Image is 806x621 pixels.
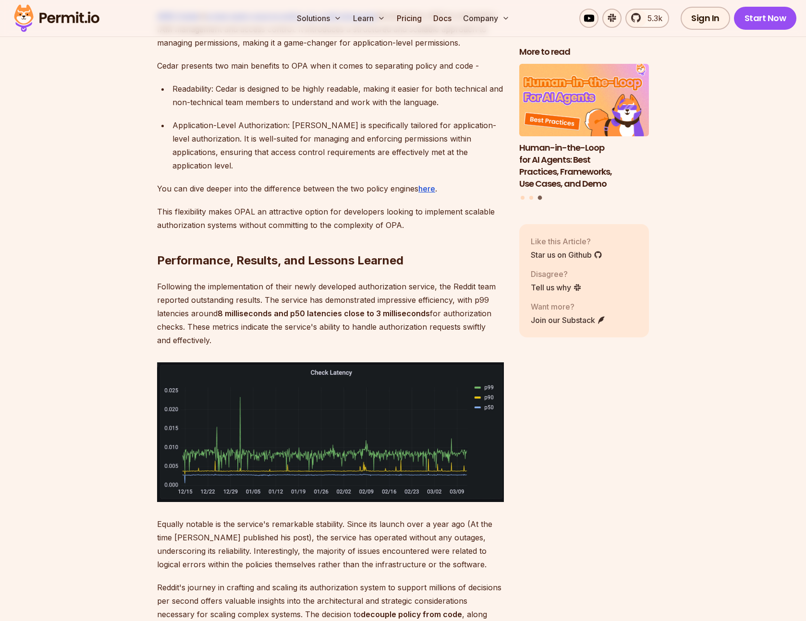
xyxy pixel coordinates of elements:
p: Like this Article? [531,236,602,247]
a: 5.3k [625,9,669,28]
p: You can dive deeper into the difference between the two policy engines . [157,182,504,195]
button: Go to slide 2 [529,196,533,200]
p: Disagree? [531,268,582,280]
button: Go to slide 1 [521,196,525,200]
a: Tell us why [531,282,582,293]
div: Posts [519,64,649,202]
img: Human-in-the-Loop for AI Agents: Best Practices, Frameworks, Use Cases, and Demo [519,64,649,137]
p: Equally notable is the service's remarkable stability. Since its launch over a year ago (At the t... [157,517,504,571]
h3: Human-in-the-Loop for AI Agents: Best Practices, Frameworks, Use Cases, and Demo [519,142,649,190]
li: 3 of 3 [519,64,649,190]
button: Company [459,9,513,28]
button: Go to slide 3 [537,196,542,200]
a: Star us on Github [531,249,602,261]
a: here [418,184,435,193]
h2: Performance, Results, and Lessons Learned [157,215,504,268]
a: Sign In [681,7,730,30]
p: Following the implementation of their newly developed authorization service, the Reddit team repo... [157,280,504,347]
a: Start Now [734,7,797,30]
a: Join our Substack [531,314,606,326]
strong: decouple policy from code [361,609,462,619]
div: Readability: Cedar is designed to be highly readable, making it easier for both technical and non... [172,82,504,109]
a: Pricing [393,9,426,28]
button: Solutions [293,9,345,28]
button: Learn [349,9,389,28]
h2: More to read [519,46,649,58]
p: Want more? [531,301,606,312]
strong: 8 milliseconds and p50 latencies close to 3 milliseconds [218,309,430,318]
p: Cedar presents two main benefits to OPA when it comes to separating policy and code - [157,59,504,72]
img: Permit logo [10,2,104,35]
a: Docs [429,9,455,28]
img: Untitled (14).png [157,362,504,502]
span: 5.3k [642,12,662,24]
div: Application-Level Authorization: [PERSON_NAME] is specifically tailored for application-level aut... [172,119,504,172]
p: This flexibility makes OPAL an attractive option for developers looking to implement scalable aut... [157,205,504,232]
